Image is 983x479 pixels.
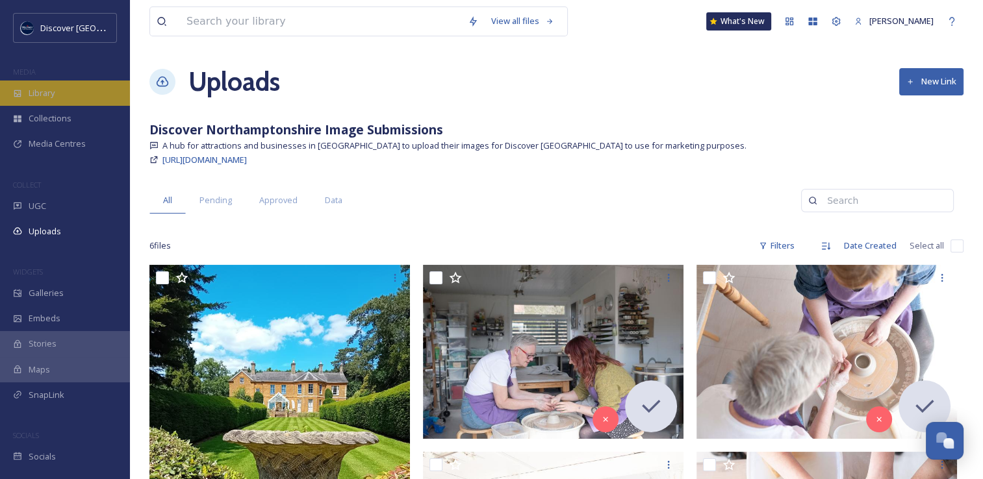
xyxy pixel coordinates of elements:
a: View all files [485,8,561,34]
div: Filters [752,233,801,258]
span: COLLECT [13,180,41,190]
strong: Discover Northamptonshire Image Submissions [149,121,443,138]
span: MEDIA [13,67,36,77]
span: SOCIALS [13,430,39,440]
span: Embeds [29,312,60,325]
span: All [163,194,172,206]
span: [PERSON_NAME] [869,15,934,27]
span: UGC [29,200,46,212]
button: New Link [899,68,964,95]
div: Date Created [837,233,903,258]
img: Untitled%20design%20%282%29.png [21,21,34,34]
span: Select all [910,239,944,252]
a: [URL][DOMAIN_NAME] [162,152,247,167]
a: Uploads [188,62,280,101]
span: Socials [29,450,56,463]
span: Approved [259,194,298,206]
span: Media Centres [29,138,86,150]
span: A hub for attractions and businesses in [GEOGRAPHIC_DATA] to upload their images for Discover [GE... [162,140,747,152]
a: [PERSON_NAME] [848,8,940,34]
a: What's New [706,12,771,31]
span: WIDGETS [13,267,43,276]
span: 6 file s [149,239,171,252]
span: Uploads [29,225,61,238]
input: Search [821,188,947,214]
input: Search your library [180,7,461,36]
span: [URL][DOMAIN_NAME] [162,154,247,166]
img: ext_1754370324.445864_info@louisecrookendenjohnson.uk-IMG_8373.jpeg [696,265,957,439]
span: SnapLink [29,389,64,401]
span: Maps [29,363,50,376]
span: Discover [GEOGRAPHIC_DATA] [40,21,159,34]
span: Library [29,87,55,99]
button: Open Chat [926,422,964,460]
span: Stories [29,338,57,350]
span: Galleries [29,287,64,299]
img: ext_1754370324.551114_info@louisecrookendenjohnson.uk-IMG_8371.jpeg [423,265,683,439]
span: Collections [29,112,71,125]
span: Data [325,194,342,206]
span: Pending [199,194,232,206]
